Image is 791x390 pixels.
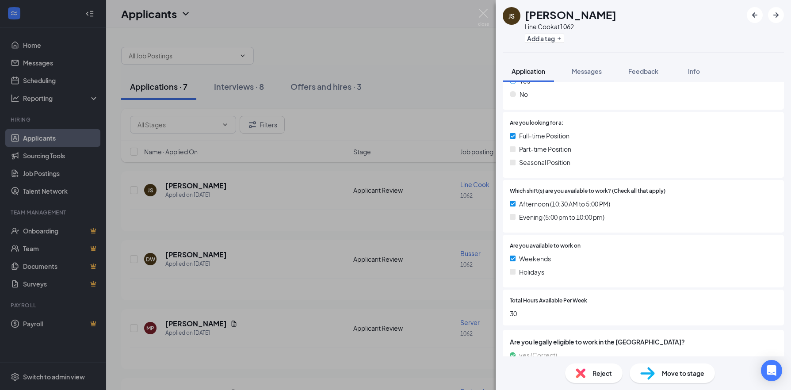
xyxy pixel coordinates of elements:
[510,242,581,250] span: Are you available to work on
[520,89,528,99] span: No
[749,10,760,20] svg: ArrowLeftNew
[510,119,563,127] span: Are you looking for a:
[510,309,777,318] span: 30
[662,368,704,378] span: Move to stage
[768,7,784,23] button: ArrowRight
[508,11,515,20] div: JS
[519,267,544,277] span: Holidays
[519,254,551,264] span: Weekends
[761,360,782,381] div: Open Intercom Messenger
[512,67,545,75] span: Application
[771,10,781,20] svg: ArrowRight
[557,36,562,41] svg: Plus
[628,67,658,75] span: Feedback
[747,7,763,23] button: ArrowLeftNew
[519,199,610,209] span: Afternoon (10:30 AM to 5:00 PM)
[519,131,569,141] span: Full-time Position
[510,337,777,347] span: Are you legally eligible to work in the [GEOGRAPHIC_DATA]?
[519,350,557,360] span: yes (Correct)
[519,157,570,167] span: Seasonal Position
[688,67,700,75] span: Info
[519,212,604,222] span: Evening (5:00 pm to 10:00 pm)
[525,34,564,43] button: PlusAdd a tag
[525,7,616,22] h1: [PERSON_NAME]
[592,368,612,378] span: Reject
[525,22,616,31] div: Line Cook at 1062
[572,67,602,75] span: Messages
[510,187,665,195] span: Which shift(s) are you available to work? (Check all that apply)
[510,297,587,305] span: Total Hours Available Per Week
[519,144,571,154] span: Part-time Position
